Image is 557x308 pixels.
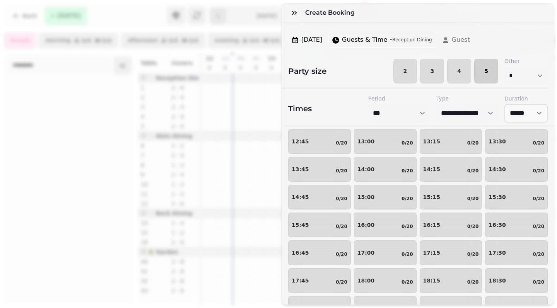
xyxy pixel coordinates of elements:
[533,140,544,146] p: 0/20
[288,213,351,237] button: 15:450/20
[489,139,506,144] p: 13:30
[423,194,441,200] p: 15:15
[357,222,375,228] p: 16:00
[485,129,548,154] button: 13:300/20
[489,250,506,255] p: 17:30
[420,129,482,154] button: 13:150/20
[342,35,387,44] span: Guests & Time
[292,222,309,228] p: 15:45
[485,268,548,293] button: 18:300/20
[402,140,413,146] p: 0/20
[423,139,441,144] p: 13:15
[402,251,413,257] p: 0/20
[504,95,548,102] label: Duration
[467,223,478,230] p: 0/20
[485,213,548,237] button: 16:300/20
[467,251,478,257] p: 0/20
[357,250,375,255] p: 17:00
[400,68,411,74] span: 2
[420,268,482,293] button: 18:150/20
[354,157,417,182] button: 14:000/20
[354,129,417,154] button: 13:000/20
[354,268,417,293] button: 18:000/20
[357,278,375,283] p: 18:00
[533,251,544,257] p: 0/20
[292,194,309,200] p: 14:45
[402,196,413,202] p: 0/20
[357,139,375,144] p: 13:00
[288,157,351,182] button: 13:450/20
[436,95,498,102] label: Type
[357,167,375,172] p: 14:00
[288,185,351,209] button: 14:450/20
[420,185,482,209] button: 15:150/20
[533,223,544,230] p: 0/20
[354,213,417,237] button: 16:000/20
[533,196,544,202] p: 0/20
[423,167,441,172] p: 14:15
[420,213,482,237] button: 16:150/20
[467,140,478,146] p: 0/20
[485,157,548,182] button: 14:300/20
[423,278,441,283] p: 18:15
[336,279,347,285] p: 0/20
[402,279,413,285] p: 0/20
[452,35,470,44] span: Guest
[288,103,312,114] h2: Times
[420,59,444,83] button: 3
[390,37,432,43] span: • Reception Dining
[288,240,351,265] button: 16:450/20
[481,68,492,74] span: 5
[336,168,347,174] p: 0/20
[336,223,347,230] p: 0/20
[427,68,437,74] span: 3
[336,251,347,257] p: 0/20
[336,140,347,146] p: 0/20
[288,129,351,154] button: 12:450/20
[402,168,413,174] p: 0/20
[533,279,544,285] p: 0/20
[301,35,322,44] span: [DATE]
[354,240,417,265] button: 17:000/20
[402,223,413,230] p: 0/20
[357,194,375,200] p: 15:00
[368,95,430,102] label: Period
[489,278,506,283] p: 18:30
[292,278,309,283] p: 17:45
[447,59,471,83] button: 4
[292,139,309,144] p: 12:45
[420,157,482,182] button: 14:150/20
[504,57,548,65] label: Other
[474,59,498,83] button: 5
[533,168,544,174] p: 0/20
[489,167,506,172] p: 14:30
[489,194,506,200] p: 15:30
[292,167,309,172] p: 13:45
[489,222,506,228] p: 16:30
[288,268,351,293] button: 17:450/20
[485,240,548,265] button: 17:300/20
[467,168,478,174] p: 0/20
[354,185,417,209] button: 15:000/20
[305,8,358,17] h3: Create Booking
[292,250,309,255] p: 16:45
[282,66,326,77] h2: Party size
[336,196,347,202] p: 0/20
[467,279,478,285] p: 0/20
[454,68,465,74] span: 4
[423,250,441,255] p: 17:15
[393,59,417,83] button: 2
[467,196,478,202] p: 0/20
[420,240,482,265] button: 17:150/20
[423,222,441,228] p: 16:15
[485,185,548,209] button: 15:300/20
